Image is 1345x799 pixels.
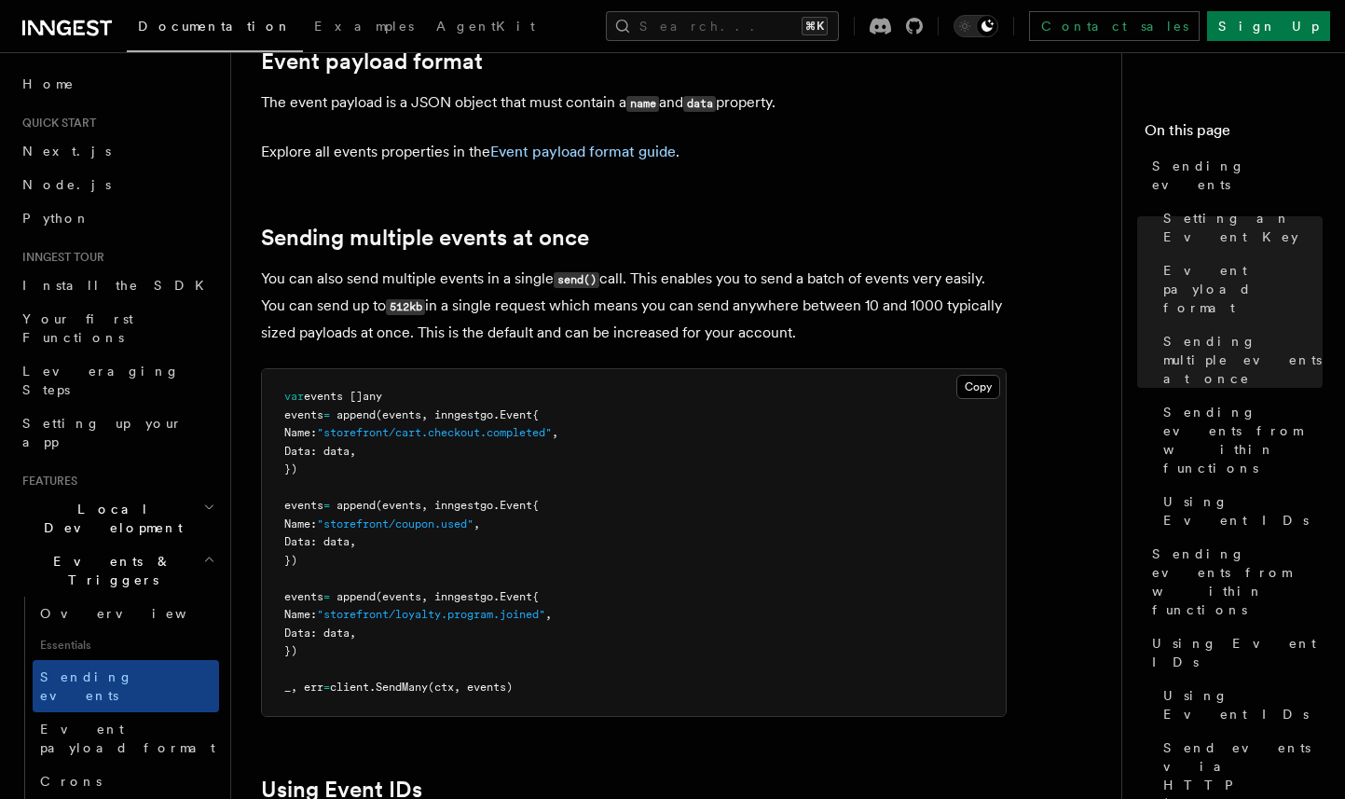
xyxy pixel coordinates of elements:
span: Inngest tour [15,250,104,265]
span: SendMany [376,681,428,694]
span: = [323,590,330,603]
a: Using Event IDs [1156,679,1323,731]
span: Using Event IDs [1152,634,1323,671]
span: (events, inngestgo.Event{ [376,590,539,603]
a: Event payload format guide [490,143,676,160]
a: Event payload format [261,48,483,75]
span: Examples [314,19,414,34]
code: send() [554,272,599,288]
span: client. [330,681,376,694]
span: Events & Triggers [15,552,203,589]
span: "storefront/loyalty.program.joined" [317,608,545,621]
button: Toggle dark mode [954,15,998,37]
span: Local Development [15,500,203,537]
a: Next.js [15,134,219,168]
span: }) [284,462,297,475]
span: (events, inngestgo.Event{ [376,499,539,512]
p: Explore all events properties in the . [261,139,1007,165]
a: AgentKit [425,6,546,50]
a: Event payload format [33,712,219,765]
code: 512kb [386,299,425,315]
a: Setting an Event Key [1156,201,1323,254]
span: AgentKit [436,19,535,34]
a: Leveraging Steps [15,354,219,406]
span: append [336,590,376,603]
span: Node.js [22,177,111,192]
button: Events & Triggers [15,544,219,597]
button: Local Development [15,492,219,544]
a: Sending multiple events at once [1156,324,1323,395]
span: = [323,408,330,421]
a: Using Event IDs [1156,485,1323,537]
span: Name: [284,517,317,530]
span: = [323,499,330,512]
a: Contact sales [1029,11,1200,41]
span: Data: data, [284,627,356,640]
span: "storefront/coupon.used" [317,517,473,530]
span: Essentials [33,630,219,660]
span: (ctx, events) [428,681,513,694]
span: Leveraging Steps [22,364,180,397]
a: Overview [33,597,219,630]
span: Documentation [138,19,292,34]
a: Node.js [15,168,219,201]
span: Name: [284,608,317,621]
code: name [626,96,659,112]
span: Overview [40,606,232,621]
span: , [552,426,558,439]
a: Sending events from within functions [1145,537,1323,627]
span: _, err [284,681,323,694]
a: Crons [33,765,219,798]
span: (events, inngestgo.Event{ [376,408,539,421]
a: Sign Up [1207,11,1330,41]
a: Sending events [1145,149,1323,201]
span: }) [284,554,297,567]
span: Next.js [22,144,111,158]
a: Install the SDK [15,269,219,302]
span: events [284,408,323,421]
span: Quick start [15,116,96,131]
code: data [683,96,716,112]
button: Search...⌘K [606,11,839,41]
span: append [336,408,376,421]
span: , [473,517,480,530]
span: Setting an Event Key [1163,209,1323,246]
span: Using Event IDs [1163,686,1323,723]
span: Sending events [40,669,133,703]
p: The event payload is a JSON object that must contain a and property. [261,90,1007,117]
button: Copy [956,375,1000,399]
span: Crons [40,774,102,789]
a: Sending events from within functions [1156,395,1323,485]
a: Setting up your app [15,406,219,459]
span: Sending events from within functions [1152,544,1323,619]
span: Sending multiple events at once [1163,332,1323,388]
span: , [545,608,552,621]
span: Data: data, [284,445,356,458]
span: Sending events from within functions [1163,403,1323,477]
a: Examples [303,6,425,50]
span: Home [22,75,75,93]
span: Name: [284,426,317,439]
a: Documentation [127,6,303,52]
span: Sending events [1152,157,1323,194]
a: Sending events [33,660,219,712]
a: Python [15,201,219,235]
span: events [284,590,323,603]
span: }) [284,644,297,657]
span: Event payload format [1163,261,1323,317]
a: Using Event IDs [1145,627,1323,679]
span: = [323,681,330,694]
span: Using Event IDs [1163,492,1323,530]
span: Install the SDK [22,278,215,293]
span: Features [15,474,77,489]
p: You can also send multiple events in a single call. This enables you to send a batch of events ve... [261,266,1007,346]
h4: On this page [1145,119,1323,149]
span: Event payload format [40,722,215,755]
a: Your first Functions [15,302,219,354]
span: "storefront/cart.checkout.completed" [317,426,552,439]
span: Data: data, [284,535,356,548]
span: var [284,390,304,403]
kbd: ⌘K [802,17,828,35]
span: events []any [304,390,382,403]
span: Python [22,211,90,226]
